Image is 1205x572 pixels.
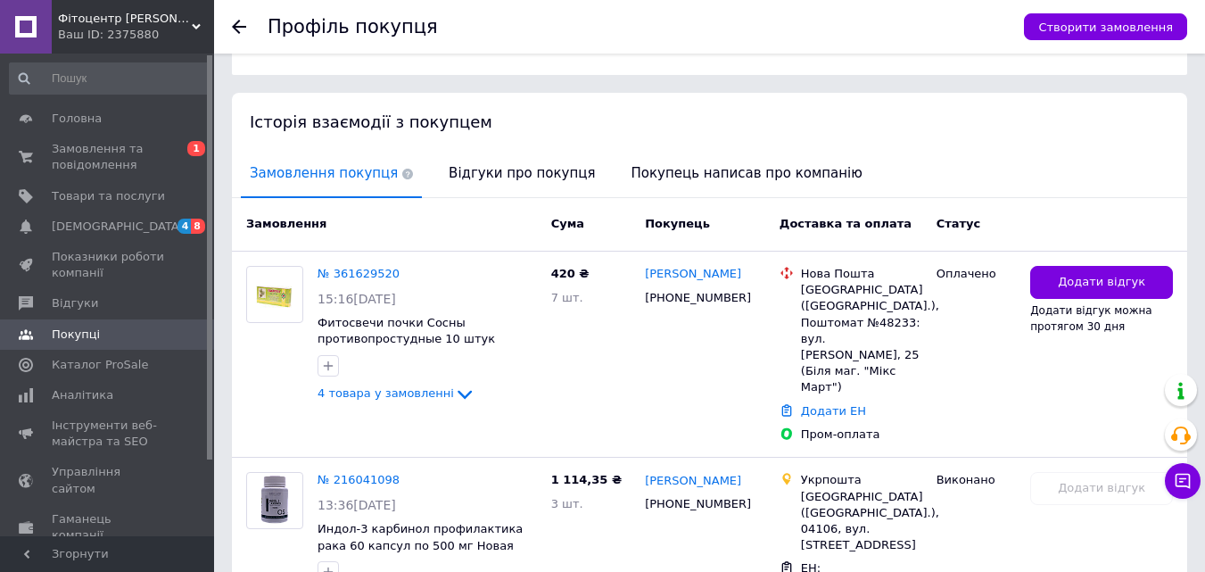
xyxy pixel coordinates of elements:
[801,282,922,395] div: [GEOGRAPHIC_DATA] ([GEOGRAPHIC_DATA].), Поштомат №48233: вул. [PERSON_NAME], 25 (Біля маг. "Мікс ...
[1030,304,1152,333] span: Додати відгук можна протягом 30 дня
[1165,463,1201,499] button: Чат з покупцем
[52,188,165,204] span: Товари та послуги
[52,295,98,311] span: Відгуки
[551,291,583,304] span: 7 шт.
[58,11,192,27] span: Фітоцентр Здоров'я & Краса
[52,464,165,496] span: Управління сайтом
[52,418,165,450] span: Інструменти веб-майстра та SEO
[937,266,1017,282] div: Оплачено
[623,151,871,196] span: Покупець написав про компанію
[52,357,148,373] span: Каталог ProSale
[246,217,326,230] span: Замовлення
[232,20,246,34] div: Повернутися назад
[191,219,205,234] span: 8
[801,489,922,554] div: [GEOGRAPHIC_DATA] ([GEOGRAPHIC_DATA].), 04106, вул. [STREET_ADDRESS]
[645,217,710,230] span: Покупець
[801,427,922,443] div: Пром-оплата
[551,473,622,486] span: 1 114,35 ₴
[1024,13,1187,40] button: Створити замовлення
[937,217,981,230] span: Статус
[801,472,922,488] div: Укрпошта
[937,472,1017,488] div: Виконано
[1058,274,1145,291] span: Додати відгук
[52,249,165,281] span: Показники роботи компанії
[52,219,184,235] span: [DEMOGRAPHIC_DATA]
[318,498,396,512] span: 13:36[DATE]
[645,473,741,490] a: [PERSON_NAME]
[440,151,604,196] span: Відгуки про покупця
[58,27,214,43] div: Ваш ID: 2375880
[801,266,922,282] div: Нова Пошта
[52,327,100,343] span: Покупці
[52,141,165,173] span: Замовлення та повідомлення
[318,386,475,400] a: 4 товара у замовленні
[250,112,492,131] span: Історія взаємодії з покупцем
[241,151,422,196] span: Замовлення покупця
[254,473,296,528] img: Фото товару
[641,493,751,516] div: [PHONE_NUMBER]
[801,404,866,418] a: Додати ЕН
[780,217,912,230] span: Доставка та оплата
[551,497,583,510] span: 3 шт.
[268,16,438,37] h1: Профіль покупця
[246,472,303,529] a: Фото товару
[52,511,165,543] span: Гаманець компанії
[645,266,741,283] a: [PERSON_NAME]
[1038,21,1173,34] span: Створити замовлення
[52,111,102,127] span: Головна
[246,266,303,323] a: Фото товару
[52,387,113,403] span: Аналітика
[187,141,205,156] span: 1
[318,473,400,486] a: № 216041098
[551,267,590,280] span: 420 ₴
[9,62,210,95] input: Пошук
[1030,266,1173,299] button: Додати відгук
[318,316,495,362] a: Фитосвечи почки Сосны противопростудные 10 штук Эконика
[318,267,400,280] a: № 361629520
[641,286,751,310] div: [PHONE_NUMBER]
[551,217,584,230] span: Cума
[318,522,523,568] a: Индол-3 карбинол профилактика рака 60 капсул по 500 мг Новая жизнь
[247,277,302,313] img: Фото товару
[318,387,454,401] span: 4 товара у замовленні
[318,292,396,306] span: 15:16[DATE]
[177,219,192,234] span: 4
